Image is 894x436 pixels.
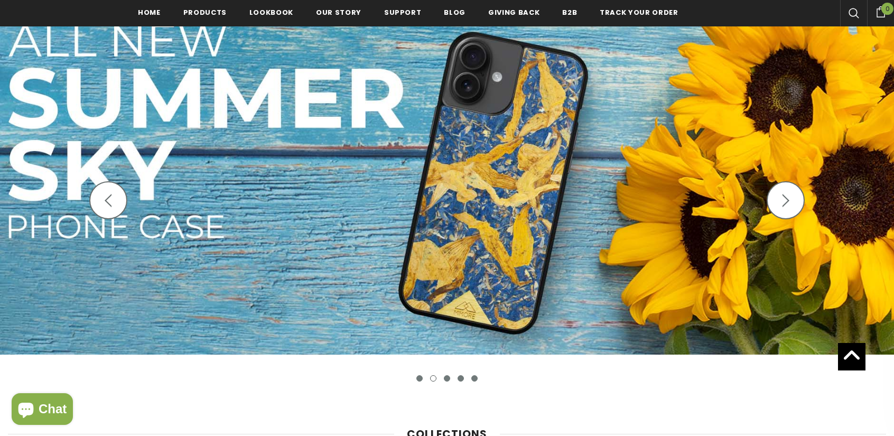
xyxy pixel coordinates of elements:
[562,7,577,17] span: B2B
[138,7,161,17] span: Home
[600,7,678,17] span: Track your order
[488,7,539,17] span: Giving back
[416,375,423,382] button: 1
[458,375,464,382] button: 4
[249,7,293,17] span: Lookbook
[471,375,478,382] button: 5
[316,7,361,17] span: Our Story
[8,393,76,428] inbox-online-store-chat: Shopify online store chat
[444,7,465,17] span: Blog
[183,7,227,17] span: Products
[430,375,436,382] button: 2
[384,7,422,17] span: support
[867,5,894,17] a: 0
[444,375,450,382] button: 3
[881,3,893,15] span: 0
